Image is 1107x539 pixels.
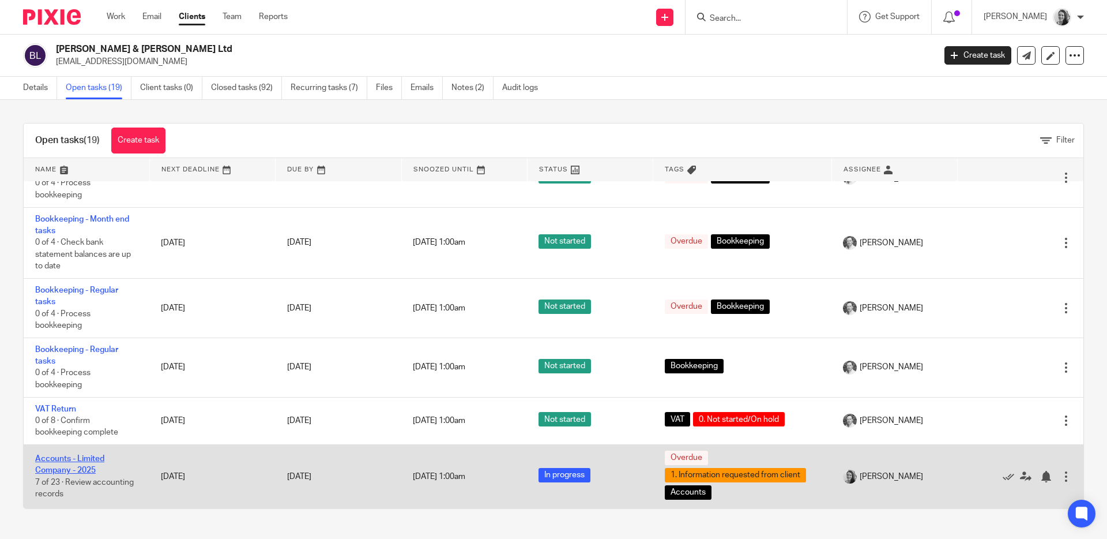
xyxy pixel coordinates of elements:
[539,468,590,482] span: In progress
[502,77,547,99] a: Audit logs
[665,234,708,249] span: Overdue
[539,412,591,426] span: Not started
[539,234,591,249] span: Not started
[1003,471,1020,482] a: Mark as done
[35,286,118,306] a: Bookkeeping - Regular tasks
[711,300,770,314] span: Bookkeeping
[413,239,465,247] span: [DATE] 1:00am
[111,128,165,154] a: Create task
[223,11,242,23] a: Team
[287,304,311,312] span: [DATE]
[1056,136,1075,144] span: Filter
[413,304,465,312] span: [DATE] 1:00am
[84,136,100,145] span: (19)
[35,478,134,499] span: 7 of 23 · Review accounting records
[451,77,494,99] a: Notes (2)
[287,364,311,372] span: [DATE]
[35,238,131,270] span: 0 of 4 · Check bank statement balances are up to date
[539,166,568,173] span: Status
[711,234,770,249] span: Bookkeeping
[665,412,690,426] span: VAT
[944,46,1011,65] a: Create task
[860,302,923,314] span: [PERSON_NAME]
[665,485,711,500] span: Accounts
[56,43,753,55] h2: [PERSON_NAME] & [PERSON_NAME] Ltd
[413,166,474,173] span: Snoozed Until
[35,134,100,147] h1: Open tasks
[211,77,282,99] a: Closed tasks (92)
[35,369,91,390] span: 0 of 4 · Process bookkeeping
[413,473,465,481] span: [DATE] 1:00am
[665,166,684,173] span: Tags
[665,300,708,314] span: Overdue
[413,364,465,372] span: [DATE] 1:00am
[984,11,1047,23] p: [PERSON_NAME]
[875,13,920,21] span: Get Support
[843,301,857,315] img: Rod%202%20Small.jpg
[860,471,923,482] span: [PERSON_NAME]
[843,236,857,250] img: Rod%202%20Small.jpg
[843,361,857,375] img: Rod%202%20Small.jpg
[665,468,806,482] span: 1. Information requested from client
[665,451,708,465] span: Overdue
[287,473,311,481] span: [DATE]
[259,11,288,23] a: Reports
[23,9,81,25] img: Pixie
[66,77,131,99] a: Open tasks (19)
[693,412,785,426] span: 0. Not started/On hold
[539,359,591,373] span: Not started
[142,11,161,23] a: Email
[149,444,275,508] td: [DATE]
[539,300,591,314] span: Not started
[35,310,91,330] span: 0 of 4 · Process bookkeeping
[35,455,104,474] a: Accounts - Limited Company - 2025
[107,11,125,23] a: Work
[843,414,857,428] img: Rod%202%20Small.jpg
[843,470,857,484] img: IMG-0056.JPG
[287,239,311,247] span: [DATE]
[860,415,923,426] span: [PERSON_NAME]
[35,215,129,235] a: Bookkeeping - Month end tasks
[35,417,118,437] span: 0 of 8 · Confirm bookkeeping complete
[287,417,311,425] span: [DATE]
[149,397,275,444] td: [DATE]
[411,77,443,99] a: Emails
[35,405,76,413] a: VAT Return
[35,346,118,365] a: Bookkeeping - Regular tasks
[23,43,47,68] img: svg%3E
[291,77,367,99] a: Recurring tasks (7)
[140,77,202,99] a: Client tasks (0)
[149,278,275,338] td: [DATE]
[860,361,923,373] span: [PERSON_NAME]
[860,237,923,249] span: [PERSON_NAME]
[23,77,57,99] a: Details
[413,417,465,425] span: [DATE] 1:00am
[413,174,465,182] span: [DATE] 1:00am
[665,359,724,373] span: Bookkeeping
[56,56,927,68] p: [EMAIL_ADDRESS][DOMAIN_NAME]
[287,174,311,182] span: [DATE]
[149,338,275,397] td: [DATE]
[179,11,205,23] a: Clients
[149,207,275,278] td: [DATE]
[1053,8,1071,27] img: IMG-0056.JPG
[376,77,402,99] a: Files
[709,14,812,24] input: Search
